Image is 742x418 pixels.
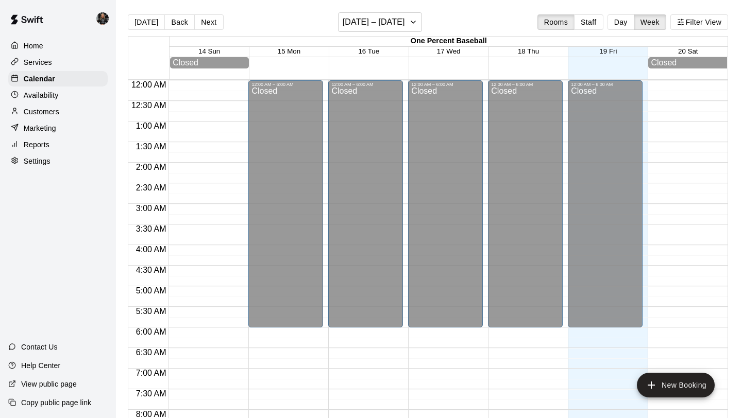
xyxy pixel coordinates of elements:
[608,14,634,30] button: Day
[21,397,91,408] p: Copy public page link
[129,101,169,110] span: 12:30 AM
[96,12,109,25] img: Garrett & Sean 1on1 Lessons
[637,373,715,397] button: add
[678,47,698,55] button: 20 Sat
[491,82,560,87] div: 12:00 AM – 6:00 AM
[21,360,60,371] p: Help Center
[24,123,56,133] p: Marketing
[518,47,539,55] button: 18 Thu
[133,266,169,274] span: 4:30 AM
[129,80,169,89] span: 12:00 AM
[251,87,320,331] div: Closed
[670,14,728,30] button: Filter View
[411,82,480,87] div: 12:00 AM – 6:00 AM
[133,163,169,171] span: 2:00 AM
[133,327,169,336] span: 6:00 AM
[8,137,108,152] a: Reports
[343,15,405,29] h6: [DATE] – [DATE]
[133,224,169,233] span: 3:30 AM
[24,156,50,166] p: Settings
[170,37,728,46] div: One Percent Baseball
[8,120,108,136] a: Marketing
[8,104,108,119] a: Customers
[571,87,639,331] div: Closed
[133,389,169,398] span: 7:30 AM
[248,80,323,327] div: 12:00 AM – 6:00 AM: Closed
[133,369,169,377] span: 7:00 AM
[133,348,169,357] span: 6:30 AM
[651,58,724,67] div: Closed
[338,12,422,32] button: [DATE] – [DATE]
[8,71,108,86] a: Calendar
[24,57,52,67] p: Services
[198,47,220,55] button: 14 Sun
[408,80,483,327] div: 12:00 AM – 6:00 AM: Closed
[488,80,563,327] div: 12:00 AM – 6:00 AM: Closed
[133,245,169,254] span: 4:00 AM
[331,87,400,331] div: Closed
[194,14,223,30] button: Next
[21,342,58,352] p: Contact Us
[133,286,169,295] span: 5:00 AM
[133,204,169,213] span: 3:00 AM
[8,153,108,169] a: Settings
[133,121,169,130] span: 1:00 AM
[8,88,108,103] a: Availability
[8,38,108,54] a: Home
[328,80,403,327] div: 12:00 AM – 6:00 AM: Closed
[331,82,400,87] div: 12:00 AM – 6:00 AM
[574,14,603,30] button: Staff
[24,41,43,51] p: Home
[133,183,169,192] span: 2:30 AM
[173,58,246,67] div: Closed
[571,82,639,87] div: 12:00 AM – 6:00 AM
[94,8,116,29] div: Garrett & Sean 1on1 Lessons
[128,14,165,30] button: [DATE]
[24,107,59,117] p: Customers
[411,87,480,331] div: Closed
[21,379,77,389] p: View public page
[24,90,59,100] p: Availability
[537,14,575,30] button: Rooms
[568,80,643,327] div: 12:00 AM – 6:00 AM: Closed
[634,14,666,30] button: Week
[437,47,461,55] button: 17 Wed
[491,87,560,331] div: Closed
[24,140,49,150] p: Reports
[278,47,300,55] button: 15 Mon
[251,82,320,87] div: 12:00 AM – 6:00 AM
[133,142,169,151] span: 1:30 AM
[599,47,617,55] button: 19 Fri
[164,14,195,30] button: Back
[8,55,108,70] a: Services
[133,307,169,316] span: 5:30 AM
[358,47,379,55] button: 16 Tue
[24,74,55,84] p: Calendar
